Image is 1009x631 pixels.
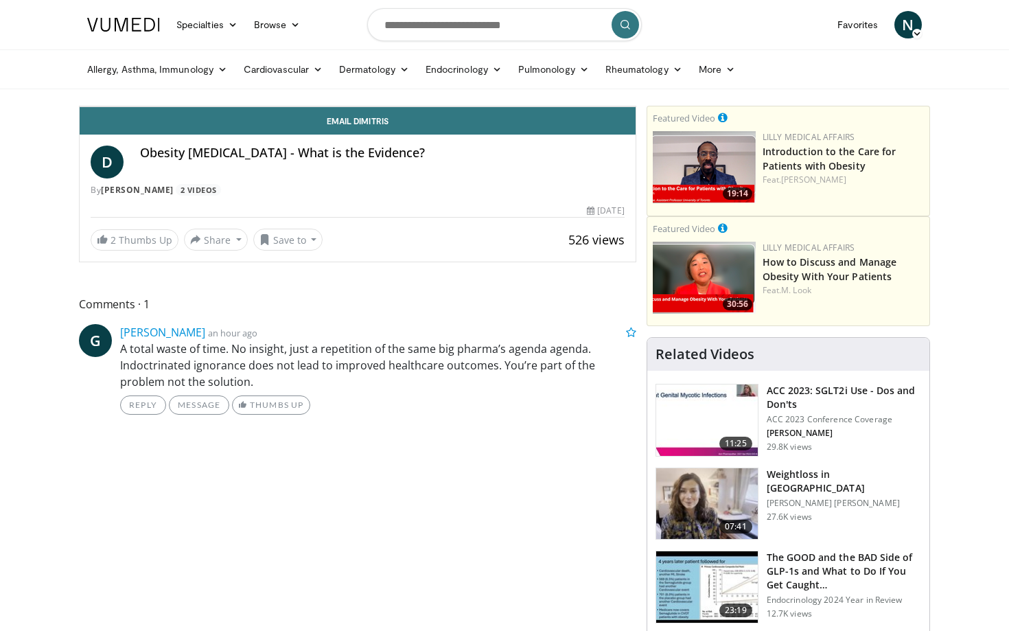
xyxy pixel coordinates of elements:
span: 2 [111,233,116,246]
a: Dermatology [331,56,417,83]
a: Specialties [168,11,246,38]
a: Thumbs Up [232,395,310,415]
img: 756cb5e3-da60-49d4-af2c-51c334342588.150x105_q85_crop-smart_upscale.jpg [656,551,758,623]
div: Feat. [763,284,924,297]
a: Pulmonology [510,56,597,83]
p: [PERSON_NAME] [PERSON_NAME] [767,498,921,509]
span: 19:14 [723,187,752,200]
a: Lilly Medical Affairs [763,131,855,143]
img: 9983fed1-7565-45be-8934-aef1103ce6e2.150x105_q85_crop-smart_upscale.jpg [656,468,758,540]
a: Favorites [829,11,886,38]
p: 29.8K views [767,441,812,452]
p: [PERSON_NAME] [767,428,921,439]
div: By [91,184,625,196]
a: D [91,146,124,179]
p: 27.6K views [767,512,812,523]
span: 526 views [568,231,625,248]
img: acc2e291-ced4-4dd5-b17b-d06994da28f3.png.150x105_q85_crop-smart_upscale.png [653,131,756,203]
h3: Weightloss in [GEOGRAPHIC_DATA] [767,468,921,495]
h4: Related Videos [656,346,754,363]
span: Comments 1 [79,295,636,313]
a: [PERSON_NAME] [101,184,174,196]
a: M. Look [781,284,811,296]
button: Save to [253,229,323,251]
a: N [894,11,922,38]
a: How to Discuss and Manage Obesity With Your Patients [763,255,897,283]
a: G [79,324,112,357]
a: 19:14 [653,131,756,203]
span: 11:25 [719,437,752,450]
a: Endocrinology [417,56,510,83]
a: Introduction to the Care for Patients with Obesity [763,145,896,172]
div: [DATE] [587,205,624,217]
span: 23:19 [719,604,752,617]
a: 23:19 The GOOD and the BAD Side of GLP-1s and What to Do If You Get Caught… Endocrinology 2024 Ye... [656,551,921,623]
p: 12.7K views [767,608,812,619]
input: Search topics, interventions [367,8,642,41]
small: an hour ago [208,327,257,339]
img: c98a6a29-1ea0-4bd5-8cf5-4d1e188984a7.png.150x105_q85_crop-smart_upscale.png [653,242,756,314]
small: Featured Video [653,112,715,124]
a: More [691,56,743,83]
a: 2 Videos [176,184,221,196]
a: Rheumatology [597,56,691,83]
a: 11:25 ACC 2023: SGLT2i Use - Dos and Don'ts ACC 2023 Conference Coverage [PERSON_NAME] 29.8K views [656,384,921,457]
a: 30:56 [653,242,756,314]
a: Cardiovascular [235,56,331,83]
small: Featured Video [653,222,715,235]
a: Browse [246,11,309,38]
p: Endocrinology 2024 Year in Review [767,595,921,606]
h4: Obesity [MEDICAL_DATA] - What is the Evidence? [140,146,625,161]
span: 30:56 [723,298,752,310]
a: Reply [120,395,166,415]
a: [PERSON_NAME] [781,174,846,185]
video-js: Video Player [80,106,636,107]
p: ACC 2023 Conference Coverage [767,414,921,425]
img: 9258cdf1-0fbf-450b-845f-99397d12d24a.150x105_q85_crop-smart_upscale.jpg [656,385,758,456]
h3: The GOOD and the BAD Side of GLP-1s and What to Do If You Get Caught… [767,551,921,592]
button: Share [184,229,248,251]
a: 07:41 Weightloss in [GEOGRAPHIC_DATA] [PERSON_NAME] [PERSON_NAME] 27.6K views [656,468,921,540]
a: [PERSON_NAME] [120,325,205,340]
a: Email Dimitris [80,107,636,135]
p: A total waste of time. No insight, just a repetition of the same big pharma’s agenda agenda. Indo... [120,341,636,390]
a: Message [169,395,229,415]
h3: ACC 2023: SGLT2i Use - Dos and Don'ts [767,384,921,411]
a: Lilly Medical Affairs [763,242,855,253]
div: Feat. [763,174,924,186]
a: 2 Thumbs Up [91,229,178,251]
a: Allergy, Asthma, Immunology [79,56,235,83]
img: VuMedi Logo [87,18,160,32]
span: 07:41 [719,520,752,534]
